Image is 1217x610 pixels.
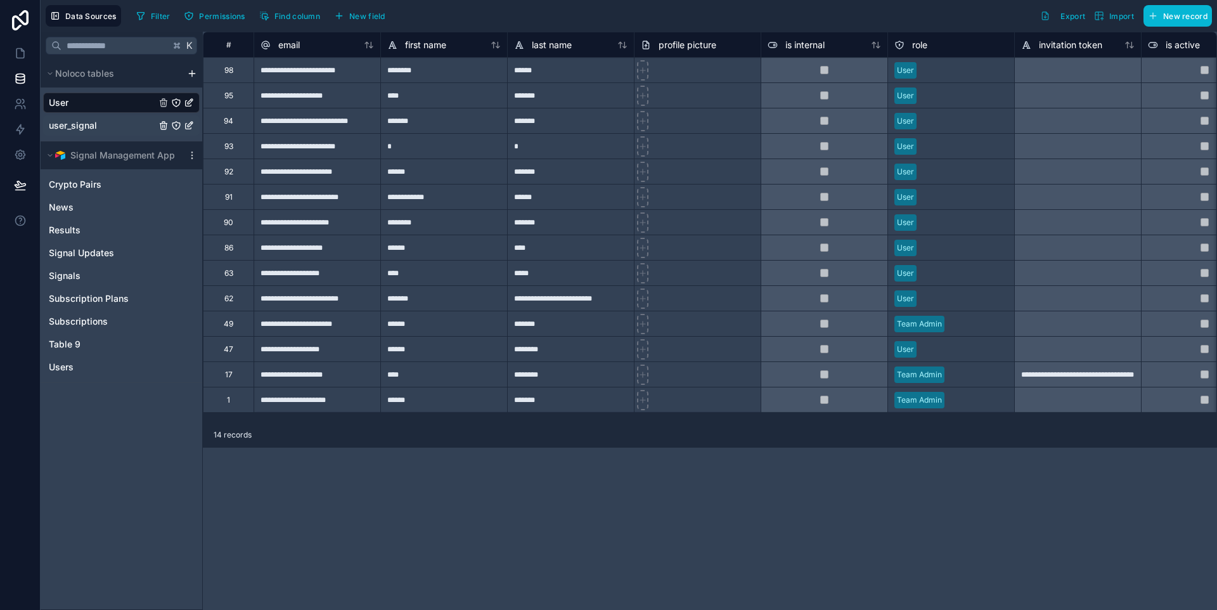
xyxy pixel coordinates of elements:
[274,11,320,21] span: Find column
[179,6,254,25] a: Permissions
[897,90,914,101] div: User
[224,319,233,329] div: 49
[897,318,942,330] div: Team Admin
[897,394,942,406] div: Team Admin
[214,430,252,440] span: 14 records
[897,141,914,152] div: User
[185,41,194,50] span: K
[224,243,233,253] div: 86
[1138,5,1212,27] a: New record
[179,6,249,25] button: Permissions
[151,11,171,21] span: Filter
[1166,39,1200,51] span: is active
[532,39,572,51] span: last name
[405,39,446,51] span: first name
[897,242,914,254] div: User
[199,11,245,21] span: Permissions
[897,166,914,178] div: User
[224,91,233,101] div: 95
[897,369,942,380] div: Team Admin
[897,115,914,127] div: User
[897,191,914,203] div: User
[65,11,117,21] span: Data Sources
[224,344,233,354] div: 47
[255,6,325,25] button: Find column
[1039,39,1102,51] span: invitation token
[1036,5,1090,27] button: Export
[1060,11,1085,21] span: Export
[224,167,233,177] div: 92
[224,65,233,75] div: 98
[1143,5,1212,27] button: New record
[227,395,230,405] div: 1
[1109,11,1134,21] span: Import
[912,39,927,51] span: role
[225,192,233,202] div: 91
[131,6,175,25] button: Filter
[897,268,914,279] div: User
[1090,5,1138,27] button: Import
[224,217,233,228] div: 90
[224,294,233,304] div: 62
[897,293,914,304] div: User
[897,217,914,228] div: User
[659,39,716,51] span: profile picture
[349,11,385,21] span: New field
[225,370,233,380] div: 17
[897,65,914,76] div: User
[785,39,825,51] span: is internal
[213,40,244,49] div: #
[278,39,300,51] span: email
[224,116,233,126] div: 94
[46,5,121,27] button: Data Sources
[330,6,390,25] button: New field
[897,344,914,355] div: User
[224,141,233,152] div: 93
[224,268,233,278] div: 63
[1163,11,1207,21] span: New record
